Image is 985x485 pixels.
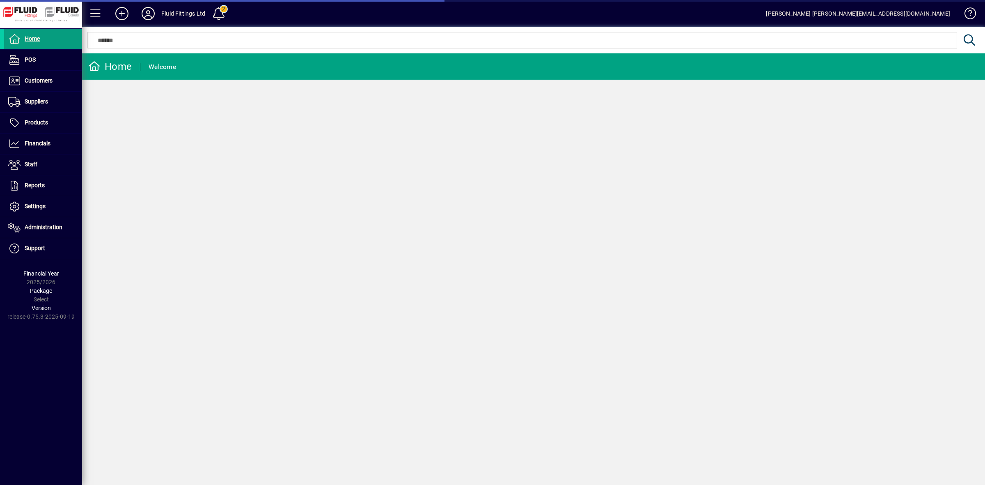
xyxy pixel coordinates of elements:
[4,92,82,112] a: Suppliers
[4,50,82,70] a: POS
[4,154,82,175] a: Staff
[4,217,82,238] a: Administration
[25,119,48,126] span: Products
[25,224,62,230] span: Administration
[4,113,82,133] a: Products
[4,175,82,196] a: Reports
[30,287,52,294] span: Package
[25,140,50,147] span: Financials
[88,60,132,73] div: Home
[161,7,205,20] div: Fluid Fittings Ltd
[32,305,51,311] span: Version
[25,161,37,168] span: Staff
[23,270,59,277] span: Financial Year
[25,203,46,209] span: Settings
[25,245,45,251] span: Support
[25,98,48,105] span: Suppliers
[135,6,161,21] button: Profile
[4,238,82,259] a: Support
[4,71,82,91] a: Customers
[25,182,45,188] span: Reports
[766,7,950,20] div: [PERSON_NAME] [PERSON_NAME][EMAIL_ADDRESS][DOMAIN_NAME]
[25,77,53,84] span: Customers
[109,6,135,21] button: Add
[25,35,40,42] span: Home
[149,60,176,74] div: Welcome
[25,56,36,63] span: POS
[4,196,82,217] a: Settings
[958,2,975,28] a: Knowledge Base
[4,133,82,154] a: Financials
